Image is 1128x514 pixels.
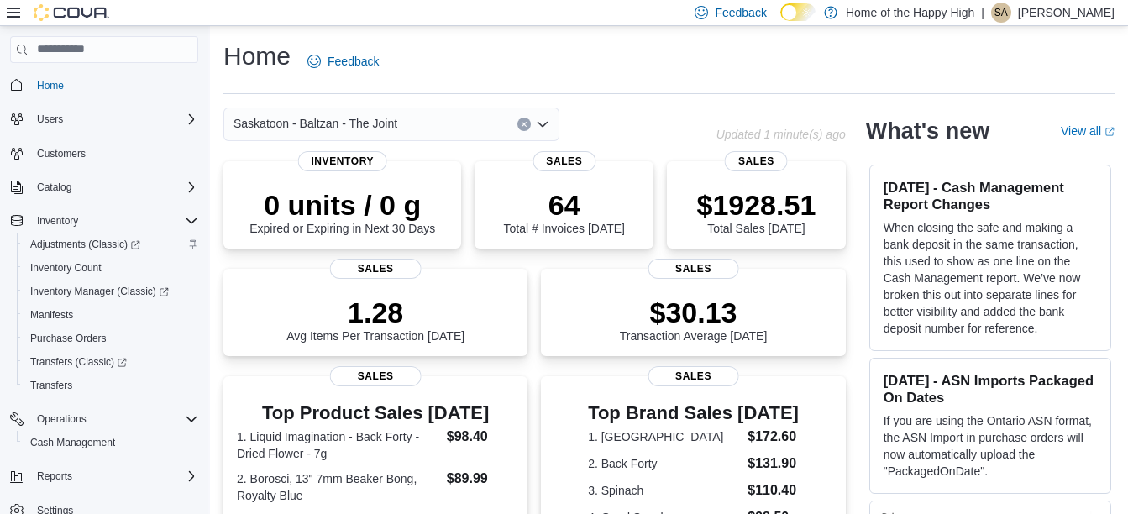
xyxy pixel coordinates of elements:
[24,258,198,278] span: Inventory Count
[37,113,63,126] span: Users
[30,109,70,129] button: Users
[30,144,92,164] a: Customers
[34,4,109,21] img: Cova
[30,379,72,392] span: Transfers
[3,73,205,97] button: Home
[24,375,198,396] span: Transfers
[30,75,198,96] span: Home
[981,3,984,23] p: |
[620,296,768,329] p: $30.13
[17,350,205,374] a: Transfers (Classic)
[24,234,147,254] a: Adjustments (Classic)
[17,374,205,397] button: Transfers
[1061,124,1115,138] a: View allExternal link
[716,128,846,141] p: Updated 1 minute(s) ago
[994,3,1008,23] span: SA
[233,113,397,134] span: Saskatoon - Baltzan - The Joint
[24,258,108,278] a: Inventory Count
[17,327,205,350] button: Purchase Orders
[30,308,73,322] span: Manifests
[24,234,198,254] span: Adjustments (Classic)
[30,109,198,129] span: Users
[588,428,741,445] dt: 1. [GEOGRAPHIC_DATA]
[24,352,198,372] span: Transfers (Classic)
[504,188,625,235] div: Total # Invoices [DATE]
[301,45,386,78] a: Feedback
[3,209,205,233] button: Inventory
[846,3,974,23] p: Home of the Happy High
[297,151,387,171] span: Inventory
[780,3,816,21] input: Dark Mode
[725,151,788,171] span: Sales
[24,281,198,302] span: Inventory Manager (Classic)
[249,188,435,235] div: Expired or Expiring in Next 30 Days
[24,305,80,325] a: Manifests
[17,280,205,303] a: Inventory Manager (Classic)
[24,375,79,396] a: Transfers
[447,427,515,447] dd: $98.40
[991,3,1011,23] div: Samantha Andrews
[748,427,799,447] dd: $172.60
[30,285,169,298] span: Inventory Manager (Classic)
[30,211,85,231] button: Inventory
[884,219,1097,337] p: When closing the safe and making a bank deposit in the same transaction, this used to show as one...
[3,108,205,131] button: Users
[37,79,64,92] span: Home
[30,143,198,164] span: Customers
[24,433,198,453] span: Cash Management
[30,238,140,251] span: Adjustments (Classic)
[696,188,816,222] p: $1928.51
[30,409,198,429] span: Operations
[30,332,107,345] span: Purchase Orders
[866,118,989,144] h2: What's new
[17,303,205,327] button: Manifests
[24,328,198,349] span: Purchase Orders
[24,433,122,453] a: Cash Management
[748,480,799,501] dd: $110.40
[30,177,198,197] span: Catalog
[37,469,72,483] span: Reports
[24,328,113,349] a: Purchase Orders
[715,4,766,21] span: Feedback
[17,256,205,280] button: Inventory Count
[504,188,625,222] p: 64
[748,454,799,474] dd: $131.90
[30,177,78,197] button: Catalog
[24,305,198,325] span: Manifests
[37,181,71,194] span: Catalog
[24,281,176,302] a: Inventory Manager (Classic)
[620,296,768,343] div: Transaction Average [DATE]
[286,296,464,343] div: Avg Items Per Transaction [DATE]
[447,469,515,489] dd: $89.99
[884,372,1097,406] h3: [DATE] - ASN Imports Packaged On Dates
[37,147,86,160] span: Customers
[536,118,549,131] button: Open list of options
[237,470,440,504] dt: 2. Borosci, 13" 7mm Beaker Bong, Royalty Blue
[330,259,422,279] span: Sales
[3,407,205,431] button: Operations
[3,141,205,165] button: Customers
[1104,127,1115,137] svg: External link
[30,466,198,486] span: Reports
[1018,3,1115,23] p: [PERSON_NAME]
[30,261,102,275] span: Inventory Count
[30,211,198,231] span: Inventory
[30,355,127,369] span: Transfers (Classic)
[3,464,205,488] button: Reports
[286,296,464,329] p: 1.28
[30,466,79,486] button: Reports
[648,259,739,279] span: Sales
[237,403,514,423] h3: Top Product Sales [DATE]
[223,39,291,73] h1: Home
[696,188,816,235] div: Total Sales [DATE]
[328,53,379,70] span: Feedback
[588,403,799,423] h3: Top Brand Sales [DATE]
[884,179,1097,212] h3: [DATE] - Cash Management Report Changes
[3,176,205,199] button: Catalog
[884,412,1097,480] p: If you are using the Ontario ASN format, the ASN Import in purchase orders will now automatically...
[37,412,87,426] span: Operations
[533,151,595,171] span: Sales
[30,436,115,449] span: Cash Management
[30,76,71,96] a: Home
